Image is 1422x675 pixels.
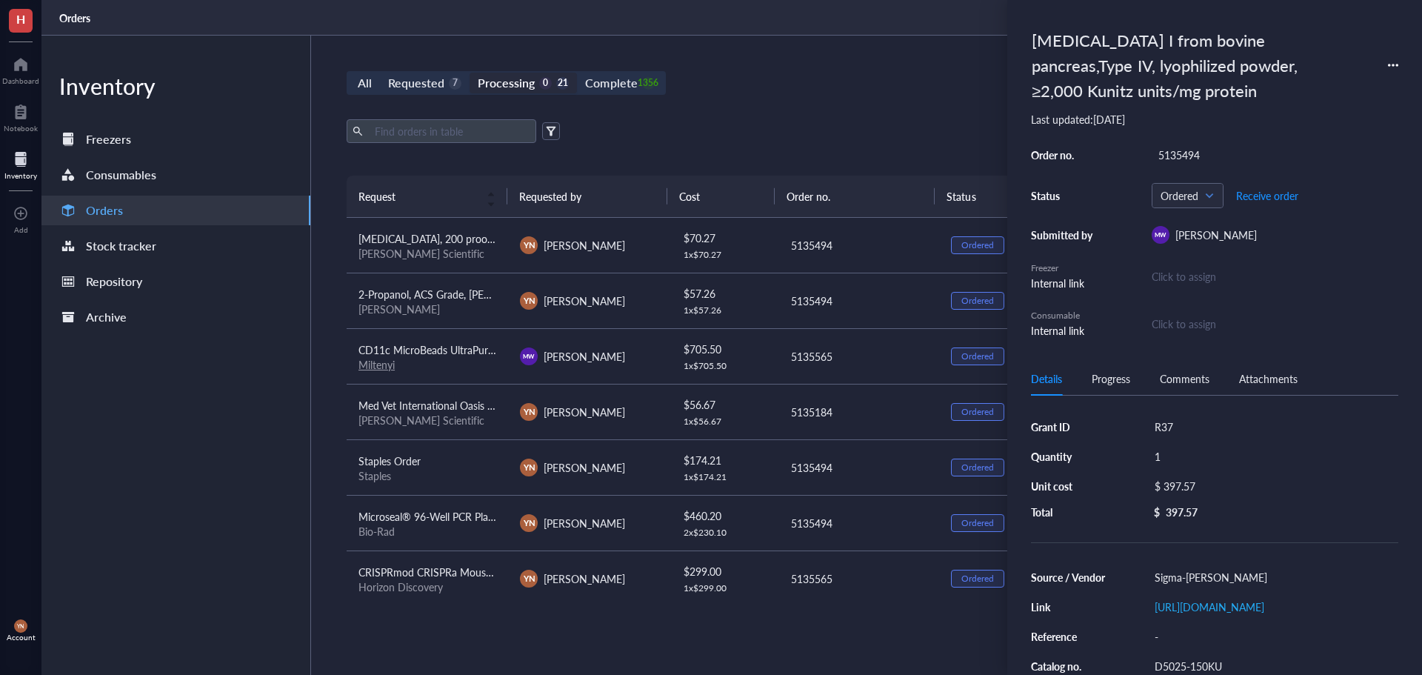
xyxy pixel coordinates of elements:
div: Status [1031,189,1098,202]
div: 1 x $ 705.50 [684,360,767,372]
span: YN [523,239,535,251]
div: Internal link [1031,275,1098,291]
div: Ordered [961,462,994,473]
a: Notebook [4,100,38,133]
div: 2 x $ 230.10 [684,527,767,539]
div: Repository [86,271,142,292]
a: Dashboard [2,53,39,85]
td: 5135494 [778,273,939,328]
div: Consumable [1031,309,1098,322]
div: Orders [86,200,123,221]
div: Attachments [1239,370,1298,387]
span: [MEDICAL_DATA], 200 proof (100%), USP, Decon™ Labs [358,231,618,246]
div: Progress [1092,370,1130,387]
span: [PERSON_NAME] [1175,227,1257,242]
div: Freezer [1031,262,1098,275]
div: Total [1031,505,1106,519]
a: Freezers [41,124,310,154]
div: [MEDICAL_DATA] I from bovine pancreas,Type IV, lyophilized powder, ≥2,000 Kunitz units/mg protein [1025,24,1336,107]
div: 1 x $ 56.67 [684,416,767,428]
button: Receive order [1235,184,1299,207]
span: Staples Order [358,453,421,468]
td: 5135494 [778,439,939,495]
div: 5135494 [791,293,927,309]
div: 5135184 [791,404,927,420]
span: [PERSON_NAME] [544,405,625,419]
input: Find orders in table [369,120,530,142]
div: Ordered [961,295,994,307]
div: 1356 [642,77,655,90]
div: $ 460.20 [684,508,767,524]
div: Requested [388,73,444,93]
div: Ordered [961,239,994,251]
div: $ 705.50 [684,341,767,357]
div: 5135494 [1152,144,1398,165]
div: Click to assign [1152,316,1398,332]
span: Microseal® 96-Well PCR Plates, low profile, skirted, clear #MSP9601 [358,509,672,524]
div: 7 [449,77,461,90]
div: 397.57 [1166,505,1198,519]
div: Source / Vendor [1031,571,1106,584]
div: Account [7,633,36,642]
span: YN [17,623,24,630]
a: Archive [41,302,310,332]
div: [PERSON_NAME] Scientific [358,247,496,260]
div: Archive [86,307,127,327]
div: Last updated: [DATE] [1031,113,1398,126]
span: MW [523,352,535,361]
div: $ [1154,505,1160,519]
a: Consumables [41,160,310,190]
div: - [1148,626,1398,647]
span: H [16,10,25,28]
div: Staples [358,469,496,482]
div: 1 [1148,446,1398,467]
span: [PERSON_NAME] [544,349,625,364]
span: 2-Propanol, ACS Grade, [PERSON_NAME] Chemical™ [358,287,603,302]
span: YN [523,294,535,307]
td: 5135494 [778,495,939,551]
span: Ordered [1161,189,1212,202]
a: Miltenyi [358,357,395,372]
div: Catalog no. [1031,659,1106,673]
div: Freezers [86,129,131,150]
div: Sigma-[PERSON_NAME] [1148,567,1398,588]
div: Notebook [4,124,38,133]
div: Processing [478,73,535,93]
div: Grant ID [1031,420,1106,433]
a: Orders [59,11,93,24]
td: 5135494 [778,218,939,273]
div: Inventory [41,71,310,101]
div: Ordered [961,406,994,418]
div: $ 397.57 [1148,476,1392,496]
span: Med Vet International Oasis PGA Suture, Size 4-0, with NFS-1 Needle, 12/Box, Veterinary Use Only [358,398,810,413]
div: [PERSON_NAME] Scientific [358,413,496,427]
div: Comments [1160,370,1209,387]
div: 1 x $ 299.00 [684,582,767,594]
div: Internal link [1031,322,1098,339]
div: Order no. [1031,148,1098,162]
span: YN [523,516,535,529]
div: Submitted by [1031,228,1098,242]
div: Quantity [1031,450,1106,463]
span: [PERSON_NAME] [544,293,625,308]
div: Click to assign [1152,268,1398,285]
div: All [358,73,372,93]
span: Request [358,188,478,205]
div: 0 [539,77,552,90]
div: $ 57.26 [684,285,767,302]
span: [PERSON_NAME] [544,571,625,586]
div: Stock tracker [86,236,156,256]
span: CRISPRmod CRISPRa Mouse Nr4a1 (15370) Synthetic sgRNA - Set of 3, 2 nmol [358,565,725,579]
div: Consumables [86,164,156,185]
div: Ordered [961,350,994,362]
div: 5135494 [791,459,927,476]
div: 5135565 [791,571,927,587]
a: Orders [41,196,310,225]
span: YN [523,405,535,418]
div: Add [14,225,28,234]
span: MW [1155,230,1166,239]
div: 1 x $ 174.21 [684,471,767,483]
div: $ 70.27 [684,230,767,246]
th: Order no. [775,176,935,217]
div: Ordered [961,517,994,529]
